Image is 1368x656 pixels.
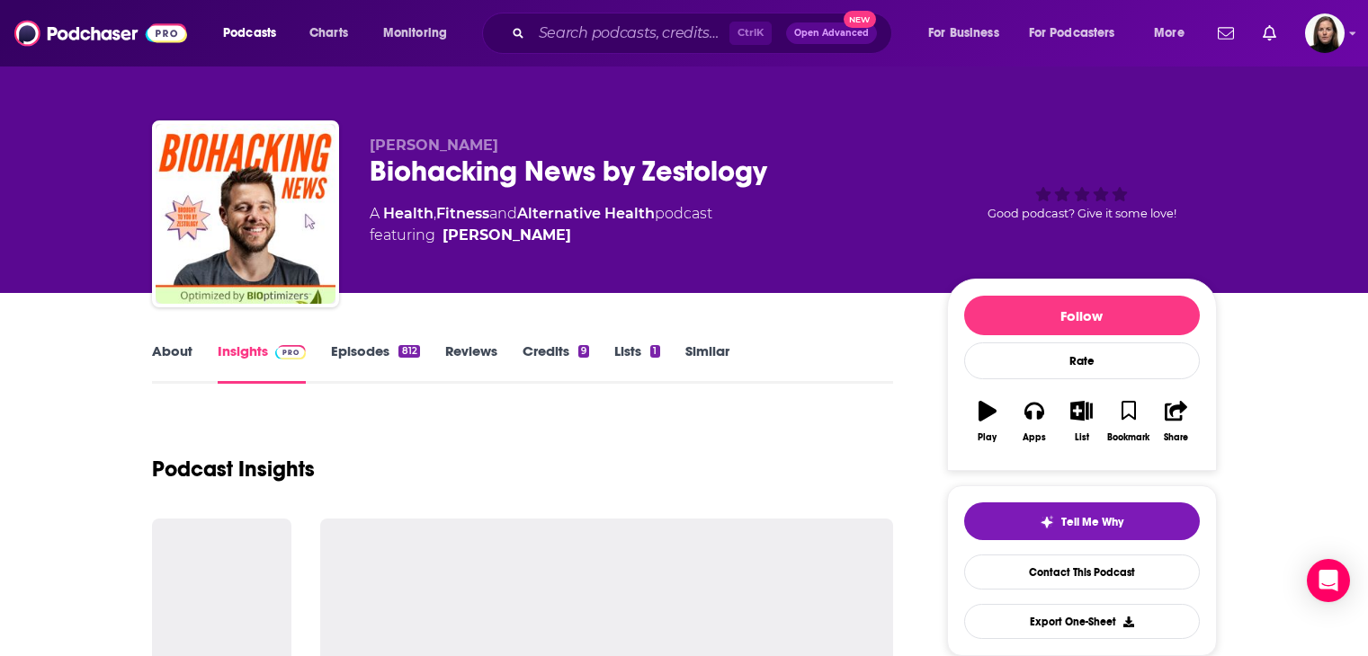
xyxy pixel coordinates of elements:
[489,205,517,222] span: and
[331,342,419,384] a: Episodes812
[786,22,877,44] button: Open AdvancedNew
[443,225,571,246] a: Tony Wrighton
[156,124,335,304] img: Biohacking News by Zestology
[152,456,315,483] h1: Podcast Insights
[398,345,419,358] div: 812
[371,19,470,48] button: open menu
[1061,515,1123,529] span: Tell Me Why
[964,554,1200,590] a: Contact This Podcast
[578,345,589,358] div: 9
[152,342,192,384] a: About
[1058,389,1104,454] button: List
[210,19,300,48] button: open menu
[964,502,1200,540] button: tell me why sparkleTell Me Why
[14,16,187,50] img: Podchaser - Follow, Share and Rate Podcasts
[383,205,434,222] a: Health
[1211,18,1241,49] a: Show notifications dropdown
[1256,18,1283,49] a: Show notifications dropdown
[434,205,436,222] span: ,
[978,432,997,443] div: Play
[370,225,712,246] span: featuring
[499,13,909,54] div: Search podcasts, credits, & more...
[1154,21,1185,46] span: More
[1011,389,1058,454] button: Apps
[964,604,1200,639] button: Export One-Sheet
[436,205,489,222] a: Fitness
[1017,19,1141,48] button: open menu
[370,137,498,154] span: [PERSON_NAME]
[685,342,729,384] a: Similar
[1075,432,1089,443] div: List
[1305,13,1345,53] span: Logged in as BevCat3
[964,389,1011,454] button: Play
[614,342,659,384] a: Lists1
[729,22,772,45] span: Ctrl K
[383,21,447,46] span: Monitoring
[947,137,1217,248] div: Good podcast? Give it some love!
[275,345,307,359] img: Podchaser Pro
[964,296,1200,335] button: Follow
[794,29,869,38] span: Open Advanced
[218,342,307,384] a: InsightsPodchaser Pro
[1107,432,1149,443] div: Bookmark
[1152,389,1199,454] button: Share
[370,203,712,246] div: A podcast
[532,19,729,48] input: Search podcasts, credits, & more...
[1307,559,1350,602] div: Open Intercom Messenger
[1023,432,1046,443] div: Apps
[223,21,276,46] span: Podcasts
[1164,432,1188,443] div: Share
[988,207,1176,220] span: Good podcast? Give it some love!
[1040,515,1054,529] img: tell me why sparkle
[309,21,348,46] span: Charts
[650,345,659,358] div: 1
[445,342,497,384] a: Reviews
[916,19,1022,48] button: open menu
[523,342,589,384] a: Credits9
[1305,13,1345,53] img: User Profile
[964,342,1200,379] div: Rate
[1305,13,1345,53] button: Show profile menu
[298,19,359,48] a: Charts
[1141,19,1207,48] button: open menu
[928,21,999,46] span: For Business
[844,11,876,28] span: New
[1029,21,1115,46] span: For Podcasters
[517,205,655,222] a: Alternative Health
[1105,389,1152,454] button: Bookmark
